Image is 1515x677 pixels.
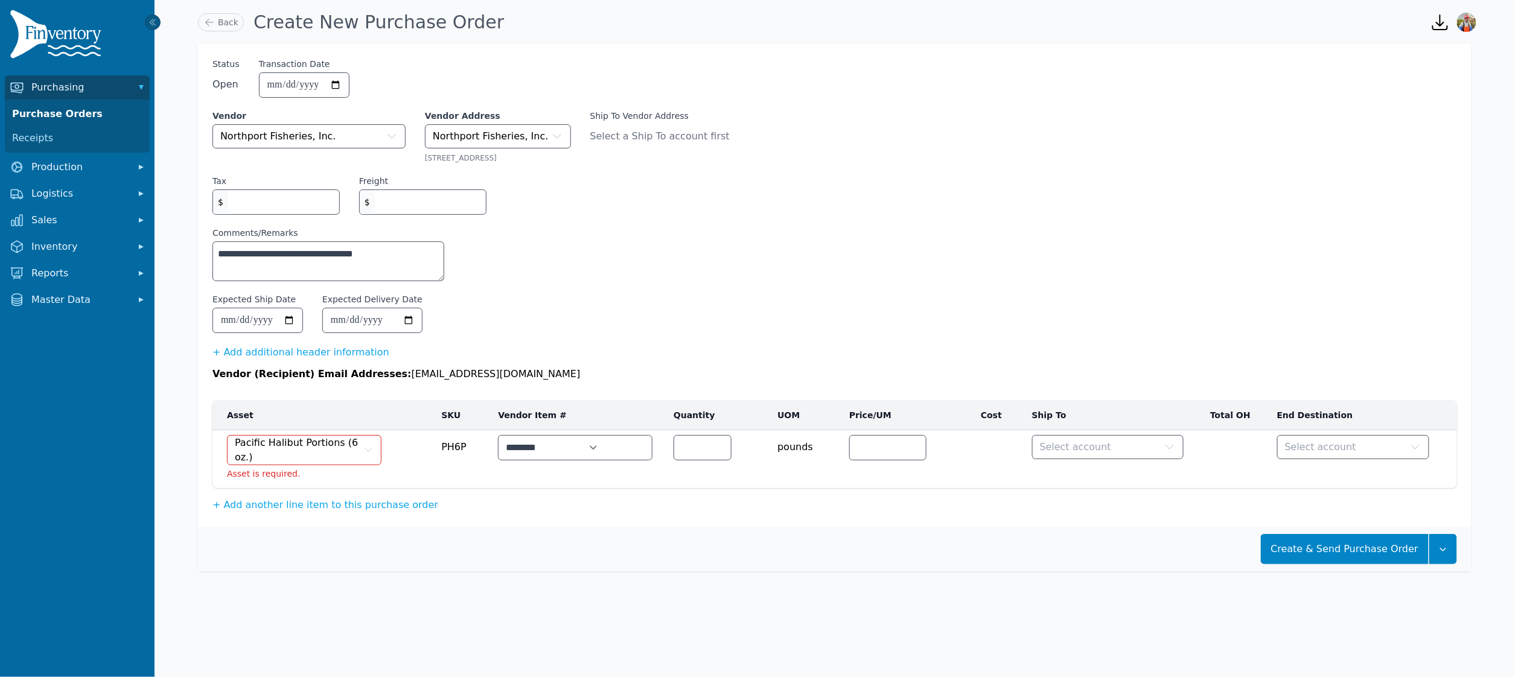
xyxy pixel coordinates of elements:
h1: Create New Purchase Order [254,11,504,33]
span: Vendor (Recipient) Email Addresses: [212,368,412,380]
span: Inventory [31,240,128,254]
span: Northport Fisheries, Inc. [220,129,336,144]
label: Expected Delivery Date [322,293,423,305]
span: Master Data [31,293,128,307]
th: Cost [974,401,1025,430]
th: Price/UM [842,401,974,430]
button: Northport Fisheries, Inc. [425,124,571,148]
a: Receipts [7,126,147,150]
span: $ [360,190,375,214]
button: Logistics [5,182,150,206]
button: Production [5,155,150,179]
button: Reports [5,261,150,285]
span: Purchasing [31,80,128,95]
span: $ [213,190,228,214]
button: Northport Fisheries, Inc. [212,124,406,148]
button: + Add another line item to this purchase order [212,498,438,512]
label: Ship To Vendor Address [590,110,745,122]
button: Inventory [5,235,150,259]
span: Select account [1285,440,1356,454]
span: Northport Fisheries, Inc. [433,129,549,144]
th: Vendor Item # [491,401,666,430]
button: Select account [1277,435,1429,459]
span: Reports [31,266,128,281]
span: Production [31,160,128,174]
img: Sera Wheeler [1457,13,1476,32]
a: Back [198,13,244,31]
th: Total OH [1191,401,1269,430]
img: Finventory [10,10,106,63]
li: Asset is required. [227,468,381,480]
label: Vendor [212,110,406,122]
label: Freight [359,175,388,187]
span: pounds [777,435,835,454]
th: Asset [212,401,434,430]
button: + Add additional header information [212,345,389,360]
label: Vendor Address [425,110,571,122]
button: Select account [1032,435,1184,459]
button: Sales [5,208,150,232]
span: [EMAIL_ADDRESS][DOMAIN_NAME] [412,368,581,380]
span: Select a Ship To account first [590,129,745,144]
th: UOM [770,401,842,430]
th: Quantity [666,401,770,430]
label: Expected Ship Date [212,293,296,305]
span: Status [212,58,240,70]
th: Ship To [1025,401,1191,430]
th: SKU [434,401,491,430]
div: [STREET_ADDRESS] [425,153,571,163]
button: Create & Send Purchase Order [1261,534,1429,564]
span: Pacific Halibut Portions (6 oz.) [235,436,361,465]
th: End Destination [1270,401,1437,430]
span: Select account [1040,440,1111,454]
button: Pacific Halibut Portions (6 oz.) [227,435,381,465]
span: Open [212,77,240,92]
span: Sales [31,213,128,227]
label: Transaction Date [259,58,330,70]
td: PH6P [434,430,491,489]
button: Master Data [5,288,150,312]
label: Comments/Remarks [212,227,444,239]
label: Tax [212,175,226,187]
a: Purchase Orders [7,102,147,126]
span: Logistics [31,186,128,201]
button: Purchasing [5,75,150,100]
